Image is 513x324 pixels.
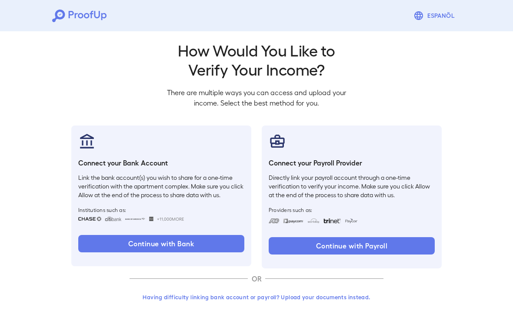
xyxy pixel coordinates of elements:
[78,132,96,150] img: bankAccount.svg
[160,87,353,108] p: There are multiple ways you can access and upload your income. Select the best method for you.
[269,173,435,199] p: Directly link your payroll account through a one-time verification to verify your income. Make su...
[157,215,184,222] span: +11,000 More
[307,218,320,223] img: workday.svg
[283,218,304,223] img: paycom.svg
[269,218,280,223] img: adp.svg
[78,235,244,252] button: Continue with Bank
[269,206,435,213] span: Providers such as:
[78,173,244,199] p: Link the bank account(s) you wish to share for a one-time verification with the apartment complex...
[410,7,461,24] button: Espanõl
[78,206,244,213] span: Institutions such as:
[269,158,435,168] h6: Connect your Payroll Provider
[160,40,353,79] h2: How Would You Like to Verify Your Income?
[269,132,286,150] img: payrollProvider.svg
[78,158,244,168] h6: Connect your Bank Account
[130,289,383,305] button: Having difficulty linking bank account or payroll? Upload your documents instead.
[105,217,121,221] img: citibank.svg
[78,217,101,221] img: chase.svg
[344,218,358,223] img: paycon.svg
[269,237,435,255] button: Continue with Payroll
[323,218,341,223] img: trinet.svg
[149,217,154,221] img: wellsfargo.svg
[248,274,265,284] p: OR
[125,217,146,221] img: bankOfAmerica.svg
